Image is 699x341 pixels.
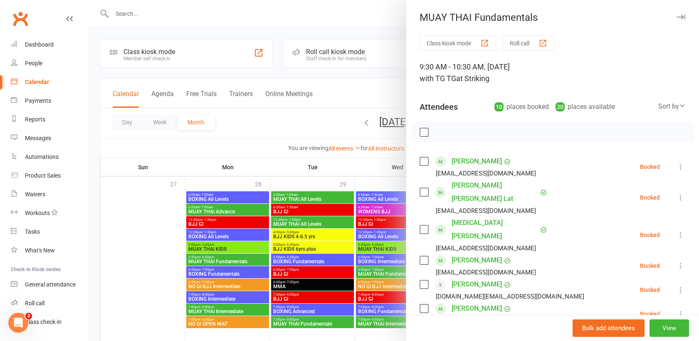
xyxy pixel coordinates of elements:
span: with TG TG [420,74,456,83]
div: Calendar [25,79,49,85]
div: Messages [25,135,51,141]
div: 10 [494,102,504,111]
div: Automations [25,153,59,160]
div: places available [556,101,615,113]
div: Roll call [25,300,44,306]
span: 2 [25,313,32,319]
div: Booked [640,195,660,200]
a: [PERSON_NAME] [PERSON_NAME] Lat [452,179,538,205]
a: People [11,54,88,73]
a: Waivers [11,185,88,204]
div: [EMAIL_ADDRESS][DOMAIN_NAME] [436,168,536,179]
div: Tasks [25,228,40,235]
div: 9:30 AM - 10:30 AM, [DATE] [420,61,686,84]
a: [PERSON_NAME] [452,155,502,168]
div: Dashboard [25,41,54,48]
a: [MEDICAL_DATA][PERSON_NAME] [452,216,538,243]
div: General attendance [25,281,76,288]
a: Clubworx [10,8,31,29]
div: [EMAIL_ADDRESS][DOMAIN_NAME] [436,205,536,216]
div: Booked [640,232,660,238]
div: Attendees [420,101,458,113]
div: MUAY THAI Fundamentals [406,12,699,23]
button: Bulk add attendees [573,319,645,337]
div: [EMAIL_ADDRESS][DOMAIN_NAME] [436,267,536,278]
span: at Striking [456,74,489,83]
div: Booked [640,287,660,293]
a: Product Sales [11,166,88,185]
a: Dashboard [11,35,88,54]
a: Class kiosk mode [11,313,88,331]
a: [PERSON_NAME] [452,278,502,291]
button: Roll call [503,35,554,51]
a: What's New [11,241,88,260]
div: Reports [25,116,45,123]
div: Waivers [25,191,45,198]
div: Sort by [658,101,686,112]
a: Payments [11,91,88,110]
a: Workouts [11,204,88,222]
a: Calendar [11,73,88,91]
a: General attendance kiosk mode [11,275,88,294]
div: Payments [25,97,51,104]
iframe: Intercom live chat [8,313,28,333]
a: Messages [11,129,88,148]
div: places booked [494,101,549,113]
div: Booked [640,164,660,170]
div: Class check-in [25,319,62,325]
div: [DOMAIN_NAME][EMAIL_ADDRESS][DOMAIN_NAME] [436,291,584,302]
button: Class kiosk mode [420,35,496,51]
div: Booked [640,311,660,317]
a: [PERSON_NAME] [452,254,502,267]
div: [EMAIL_ADDRESS][DOMAIN_NAME] [436,243,536,254]
div: Product Sales [25,172,61,179]
a: [PERSON_NAME] [452,302,502,315]
div: Booked [640,263,660,269]
button: View [650,319,689,337]
div: People [25,60,42,67]
div: Workouts [25,210,50,216]
a: Automations [11,148,88,166]
a: Reports [11,110,88,129]
div: 20 [556,102,565,111]
div: What's New [25,247,55,254]
a: Tasks [11,222,88,241]
a: Roll call [11,294,88,313]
